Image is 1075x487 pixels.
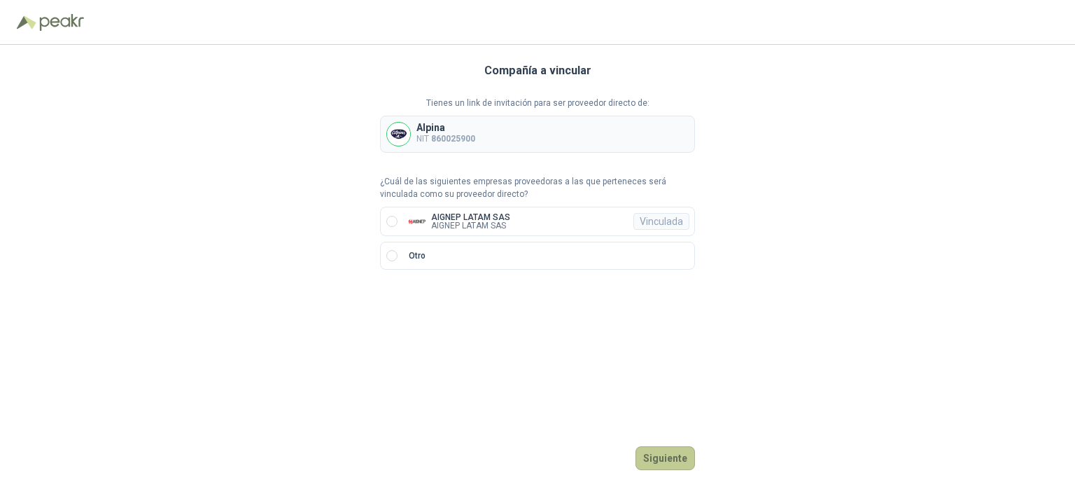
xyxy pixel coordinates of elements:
[416,123,475,132] p: Alpina
[431,134,475,144] b: 860025900
[380,97,695,110] p: Tienes un link de invitación para ser proveedor directo de:
[416,132,475,146] p: NIT
[39,14,84,31] img: Peakr
[633,213,689,230] div: Vinculada
[387,123,410,146] img: Company Logo
[380,175,695,202] p: ¿Cuál de las siguientes empresas proveedoras a las que perteneces será vinculada como su proveedo...
[409,249,426,263] p: Otro
[409,213,426,230] img: Company Logo
[431,221,510,230] p: AIGNEP LATAM SAS
[484,62,591,80] h3: Compañía a vincular
[431,213,510,221] p: AIGNEP LATAM SAS
[17,15,36,29] img: Logo
[635,446,695,470] button: Siguiente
